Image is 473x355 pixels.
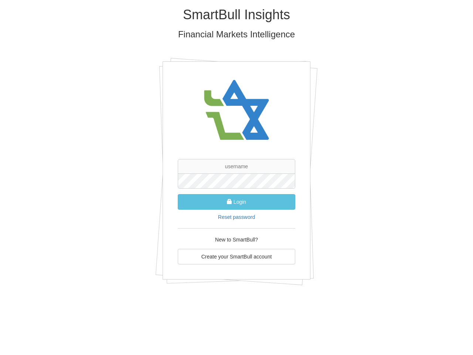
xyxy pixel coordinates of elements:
[178,194,295,210] button: Login
[215,237,258,243] span: New to SmartBull?
[178,159,295,174] input: username
[218,214,255,220] a: Reset password
[178,249,295,264] a: Create your SmartBull account
[20,7,453,22] h1: SmartBull Insights
[200,73,273,148] img: avatar
[20,30,453,39] h3: Financial Markets Intelligence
